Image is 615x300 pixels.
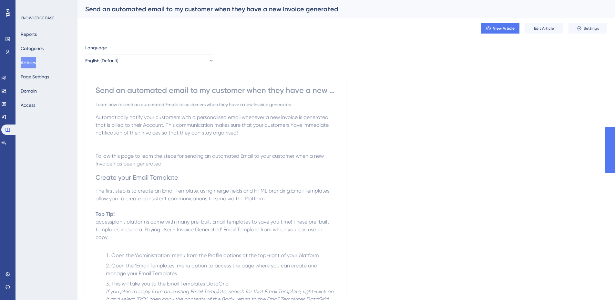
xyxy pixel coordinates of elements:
button: Page Settings [21,71,49,83]
span: Settings [584,26,599,31]
span: This will take you to the Email Templates DataGrid [111,281,229,287]
span: Create your Email Template [96,174,178,181]
span: accessplanit platforms come with many pre-built Email Templates to save you time! These pre-built... [96,219,330,240]
button: Domain [21,85,37,97]
span: Follow this page to learn the steps for sending an automated Email to your customer when a new In... [96,153,325,167]
span: Open the ‘Administration’ menu from the Profile options at the top-right of your platform [111,252,319,258]
div: Send an automated email to my customer when they have a new Invoice generated [96,85,336,95]
button: Reports [21,28,37,40]
span: View Article [493,26,515,31]
div: Learn how to send an automated Emails to customers when they have a new Invoice generated [96,101,336,108]
div: KNOWLEDGE BASE [21,15,54,21]
span: Language [85,44,107,52]
button: Settings [569,23,607,34]
span: Automatically notify your customers with a personalised email whenever a new invoice is generated... [96,114,330,136]
button: Categories [21,43,44,54]
button: Access [21,99,35,111]
span: Open the ‘Email Templates’ menu option to access the page where you can create and manage your Em... [106,263,319,276]
span: The first step is to create an Email Template, using merge fields and HTML branding Email Templat... [96,188,331,202]
strong: Top Tip! [96,211,115,217]
iframe: UserGuiding AI Assistant Launcher [588,275,607,294]
button: View Article [481,23,519,34]
button: Articles [21,57,36,68]
button: English (Default) [85,54,214,67]
span: English (Default) [85,57,118,65]
span: Edit Article [534,26,554,31]
button: Edit Article [525,23,563,34]
div: Send an automated email to my customer when they have a new Invoice generated [85,5,591,14]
